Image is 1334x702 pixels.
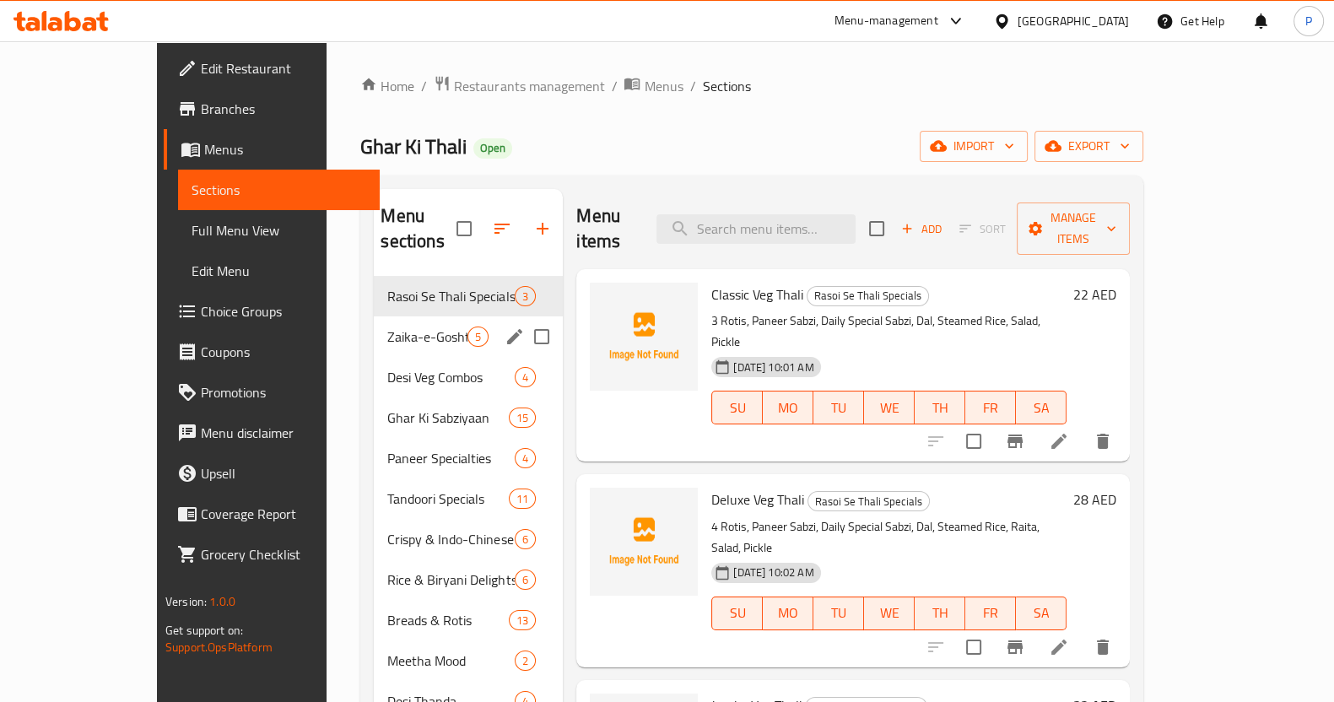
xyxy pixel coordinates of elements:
[711,597,763,630] button: SU
[1049,431,1069,451] a: Edit menu item
[921,396,959,420] span: TH
[871,601,908,625] span: WE
[1083,421,1123,462] button: delete
[995,421,1035,462] button: Branch-specific-item
[374,640,563,681] div: Meetha Mood2
[1073,488,1116,511] h6: 28 AED
[1034,131,1143,162] button: export
[820,396,857,420] span: TU
[387,327,467,347] span: Zaika-e-Gosht Combos
[972,601,1009,625] span: FR
[387,408,509,428] div: Ghar Ki Sabziyaan
[381,203,456,254] h2: Menu sections
[515,529,536,549] div: items
[899,219,944,239] span: Add
[387,570,515,590] span: Rice & Biryani Delights
[165,636,273,658] a: Support.OpsPlatform
[164,89,380,129] a: Branches
[1023,601,1060,625] span: SA
[763,597,813,630] button: MO
[656,214,856,244] input: search
[516,451,535,467] span: 4
[1017,202,1130,255] button: Manage items
[515,448,536,468] div: items
[813,597,864,630] button: TU
[1016,391,1067,424] button: SA
[192,220,366,240] span: Full Menu View
[164,332,380,372] a: Coupons
[374,276,563,316] div: Rasoi Se Thali Specials3
[516,289,535,305] span: 3
[473,141,512,155] span: Open
[192,180,366,200] span: Sections
[387,489,509,509] span: Tandoori Specials
[1018,12,1129,30] div: [GEOGRAPHIC_DATA]
[719,601,756,625] span: SU
[515,286,536,306] div: items
[864,597,915,630] button: WE
[1030,208,1116,250] span: Manage items
[933,136,1014,157] span: import
[590,488,698,596] img: Deluxe Veg Thali
[834,11,938,31] div: Menu-management
[1083,627,1123,667] button: delete
[807,491,930,511] div: Rasoi Se Thali Specials
[515,570,536,590] div: items
[387,529,515,549] div: Crispy & Indo-Chinese Snacks
[965,391,1016,424] button: FR
[387,651,515,671] span: Meetha Mood
[387,367,515,387] div: Desi Veg Combos
[482,208,522,249] span: Sort sections
[948,216,1017,242] span: Select section first
[164,534,380,575] a: Grocery Checklist
[813,391,864,424] button: TU
[915,391,965,424] button: TH
[201,544,366,564] span: Grocery Checklist
[201,382,366,402] span: Promotions
[509,610,536,630] div: items
[965,597,1016,630] button: FR
[468,329,488,345] span: 5
[421,76,427,96] li: /
[726,359,820,375] span: [DATE] 10:01 AM
[1049,637,1069,657] a: Edit menu item
[387,286,515,306] div: Rasoi Se Thali Specials
[374,438,563,478] div: Paneer Specialties4
[516,532,535,548] span: 6
[522,208,563,249] button: Add section
[454,76,604,96] span: Restaurants management
[516,370,535,386] span: 4
[515,651,536,671] div: items
[164,291,380,332] a: Choice Groups
[726,564,820,580] span: [DATE] 10:02 AM
[915,597,965,630] button: TH
[894,216,948,242] span: Add item
[201,342,366,362] span: Coupons
[387,448,515,468] span: Paneer Specialties
[972,396,1009,420] span: FR
[204,139,366,159] span: Menus
[719,396,756,420] span: SU
[209,591,235,613] span: 1.0.0
[374,357,563,397] div: Desi Veg Combos4
[576,203,636,254] h2: Menu items
[201,301,366,321] span: Choice Groups
[164,48,380,89] a: Edit Restaurant
[374,316,563,357] div: Zaika-e-Gosht Combos5edit
[201,58,366,78] span: Edit Restaurant
[590,283,698,391] img: Classic Veg Thali
[510,613,535,629] span: 13
[374,519,563,559] div: Crispy & Indo-Chinese Snacks6
[702,76,750,96] span: Sections
[360,127,467,165] span: Ghar Ki Thali
[192,261,366,281] span: Edit Menu
[165,619,243,641] span: Get support on:
[201,463,366,483] span: Upsell
[360,76,414,96] a: Home
[201,99,366,119] span: Branches
[374,559,563,600] div: Rice & Biryani Delights6
[467,327,489,347] div: items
